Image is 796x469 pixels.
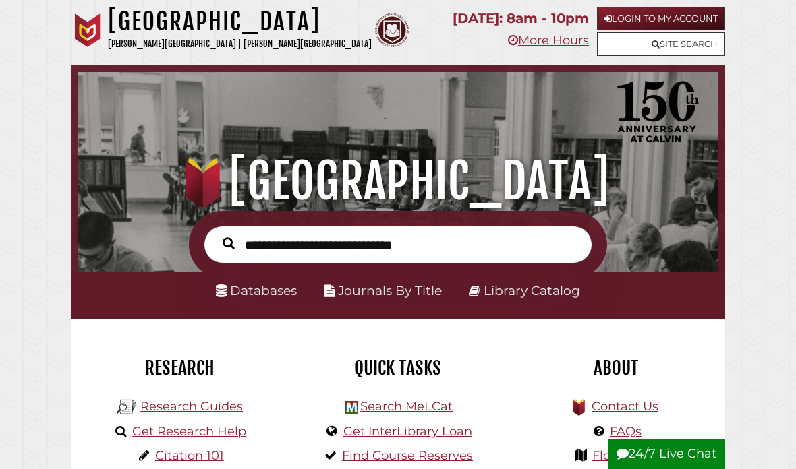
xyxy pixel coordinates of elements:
a: FAQs [610,424,642,439]
a: Journals By Title [338,283,442,299]
a: Get InterLibrary Loan [343,424,472,439]
img: Hekman Library Logo [117,397,137,417]
a: Library Catalog [484,283,580,299]
h2: About [517,356,715,379]
img: Calvin University [71,13,105,47]
a: Citation 101 [155,448,224,463]
a: Site Search [597,32,725,56]
img: Hekman Library Logo [345,401,358,414]
a: Databases [216,283,297,299]
button: Search [216,234,241,253]
a: Find Course Reserves [342,448,473,463]
img: Calvin Theological Seminary [375,13,409,47]
a: Research Guides [140,399,243,414]
i: Search [223,237,235,250]
h2: Research [81,356,279,379]
a: Get Research Help [132,424,246,439]
h1: [GEOGRAPHIC_DATA] [90,152,707,211]
a: Search MeLCat [360,399,453,414]
p: [DATE]: 8am - 10pm [453,7,589,30]
h1: [GEOGRAPHIC_DATA] [108,7,372,36]
a: Login to My Account [597,7,725,30]
a: Contact Us [592,399,658,414]
h2: Quick Tasks [299,356,496,379]
a: More Hours [508,33,589,48]
p: [PERSON_NAME][GEOGRAPHIC_DATA] | [PERSON_NAME][GEOGRAPHIC_DATA] [108,36,372,52]
a: Floor Maps [592,448,659,463]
